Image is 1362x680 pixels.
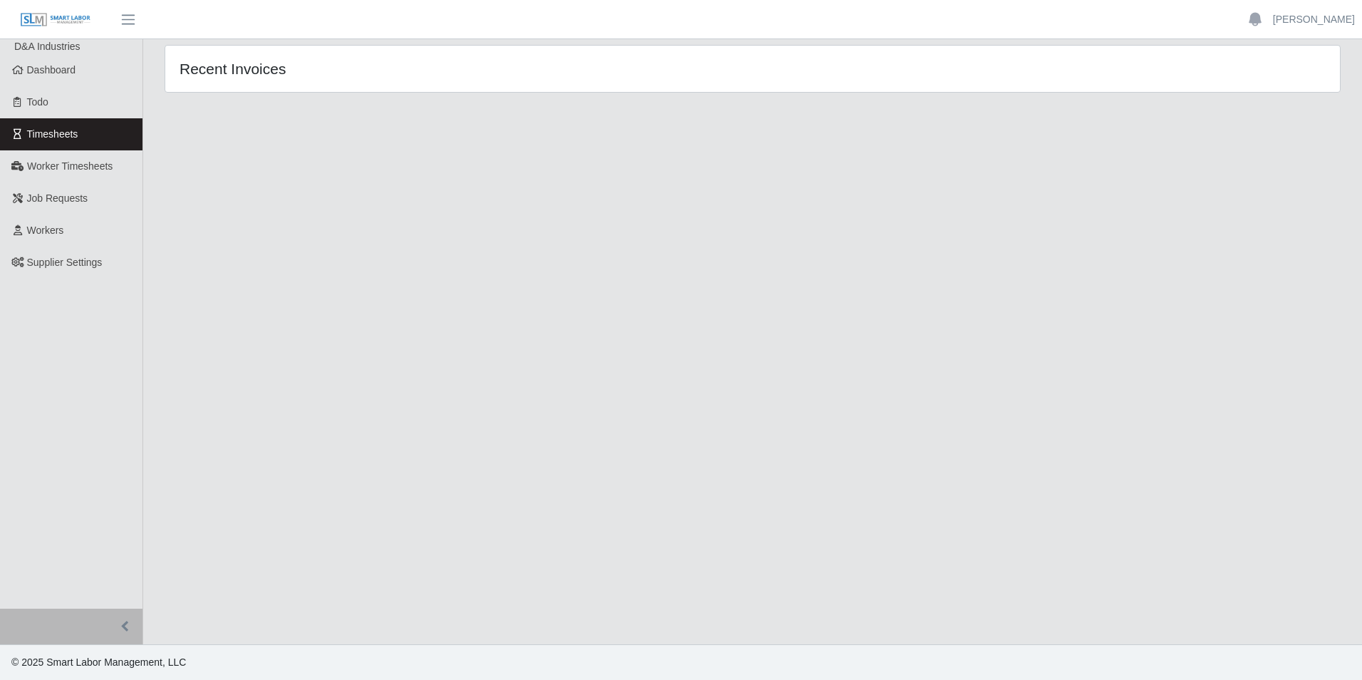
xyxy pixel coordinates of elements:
span: Timesheets [27,128,78,140]
span: Worker Timesheets [27,160,113,172]
h4: Recent Invoices [180,60,645,78]
span: Todo [27,96,48,108]
span: Supplier Settings [27,257,103,268]
span: Dashboard [27,64,76,76]
span: © 2025 Smart Labor Management, LLC [11,656,186,668]
a: [PERSON_NAME] [1273,12,1355,27]
span: D&A Industries [14,41,80,52]
span: Job Requests [27,192,88,204]
span: Workers [27,225,64,236]
img: SLM Logo [20,12,91,28]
